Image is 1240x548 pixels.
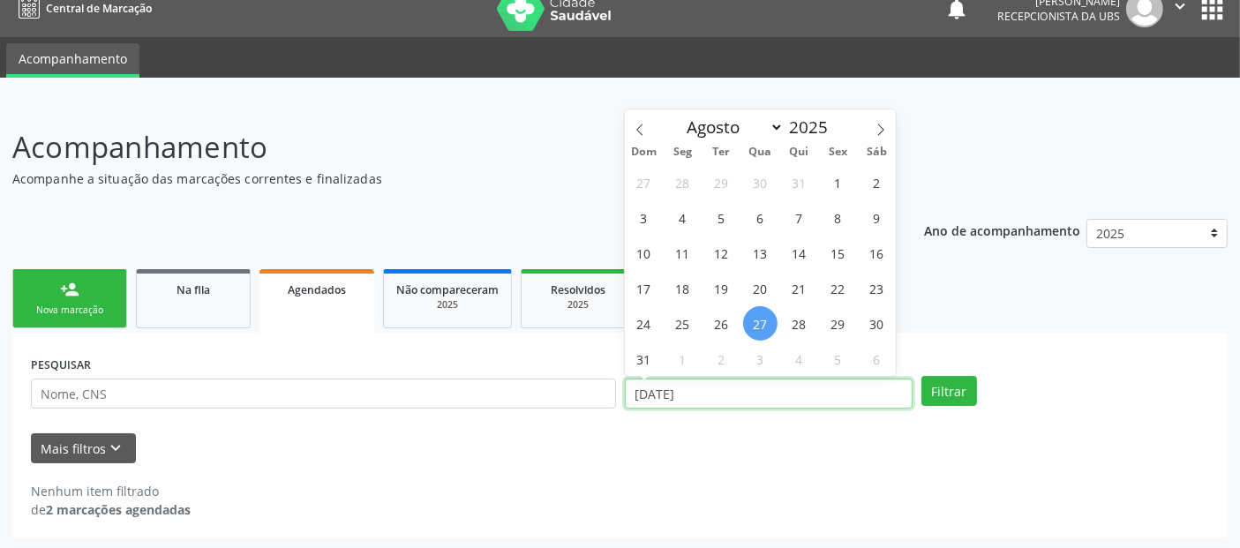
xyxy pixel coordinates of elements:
[743,306,778,341] span: Agosto 27, 2025
[782,165,816,199] span: Julho 31, 2025
[177,282,210,297] span: Na fila
[627,236,661,270] span: Agosto 10, 2025
[627,165,661,199] span: Julho 27, 2025
[821,236,855,270] span: Agosto 15, 2025
[703,146,741,158] span: Ter
[743,200,778,235] span: Agosto 6, 2025
[924,219,1080,241] p: Ano de acompanhamento
[31,482,191,500] div: Nenhum item filtrado
[819,146,858,158] span: Sex
[782,306,816,341] span: Agosto 28, 2025
[784,116,842,139] input: Year
[627,306,661,341] span: Agosto 24, 2025
[627,200,661,235] span: Agosto 3, 2025
[31,433,136,464] button: Mais filtroskeyboard_arrow_down
[743,342,778,376] span: Setembro 3, 2025
[782,236,816,270] span: Agosto 14, 2025
[860,306,894,341] span: Agosto 30, 2025
[288,282,346,297] span: Agendados
[46,1,152,16] span: Central de Marcação
[821,306,855,341] span: Agosto 29, 2025
[6,43,139,78] a: Acompanhamento
[921,376,977,406] button: Filtrar
[782,271,816,305] span: Agosto 21, 2025
[665,342,700,376] span: Setembro 1, 2025
[704,236,739,270] span: Agosto 12, 2025
[704,200,739,235] span: Agosto 5, 2025
[704,271,739,305] span: Agosto 19, 2025
[664,146,703,158] span: Seg
[743,236,778,270] span: Agosto 13, 2025
[107,439,126,458] i: keyboard_arrow_down
[860,271,894,305] span: Agosto 23, 2025
[741,146,780,158] span: Qua
[860,165,894,199] span: Agosto 2, 2025
[551,282,605,297] span: Resolvidos
[821,200,855,235] span: Agosto 8, 2025
[821,271,855,305] span: Agosto 22, 2025
[997,9,1120,24] span: Recepcionista da UBS
[860,342,894,376] span: Setembro 6, 2025
[860,200,894,235] span: Agosto 9, 2025
[704,342,739,376] span: Setembro 2, 2025
[743,271,778,305] span: Agosto 20, 2025
[627,271,661,305] span: Agosto 17, 2025
[46,501,191,518] strong: 2 marcações agendadas
[534,298,622,312] div: 2025
[860,236,894,270] span: Agosto 16, 2025
[821,165,855,199] span: Agosto 1, 2025
[780,146,819,158] span: Qui
[396,282,499,297] span: Não compareceram
[704,306,739,341] span: Agosto 26, 2025
[12,125,863,169] p: Acompanhamento
[665,306,700,341] span: Agosto 25, 2025
[12,169,863,188] p: Acompanhe a situação das marcações correntes e finalizadas
[31,351,91,379] label: PESQUISAR
[679,115,785,139] select: Month
[665,236,700,270] span: Agosto 11, 2025
[782,342,816,376] span: Setembro 4, 2025
[26,304,114,317] div: Nova marcação
[625,146,664,158] span: Dom
[60,280,79,299] div: person_add
[665,165,700,199] span: Julho 28, 2025
[665,271,700,305] span: Agosto 18, 2025
[743,165,778,199] span: Julho 30, 2025
[665,200,700,235] span: Agosto 4, 2025
[625,379,913,409] input: Selecione um intervalo
[821,342,855,376] span: Setembro 5, 2025
[857,146,896,158] span: Sáb
[31,379,616,409] input: Nome, CNS
[396,298,499,312] div: 2025
[704,165,739,199] span: Julho 29, 2025
[627,342,661,376] span: Agosto 31, 2025
[782,200,816,235] span: Agosto 7, 2025
[31,500,191,519] div: de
